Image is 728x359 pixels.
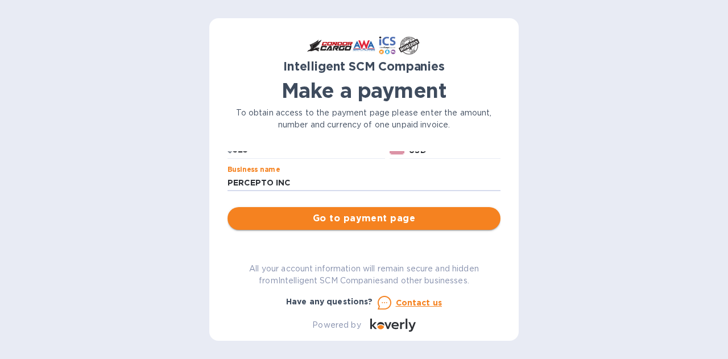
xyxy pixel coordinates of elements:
[227,207,500,230] button: Go to payment page
[227,166,280,173] label: Business name
[227,79,500,102] h1: Make a payment
[409,146,426,155] b: USD
[286,297,373,306] b: Have any questions?
[312,319,361,331] p: Powered by
[227,263,500,287] p: All your account information will remain secure and hidden from Intelligent SCM Companies and oth...
[227,107,500,131] p: To obtain access to the payment page please enter the amount, number and currency of one unpaid i...
[227,175,500,192] input: Enter business name
[283,59,445,73] b: Intelligent SCM Companies
[237,212,491,225] span: Go to payment page
[396,298,442,307] u: Contact us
